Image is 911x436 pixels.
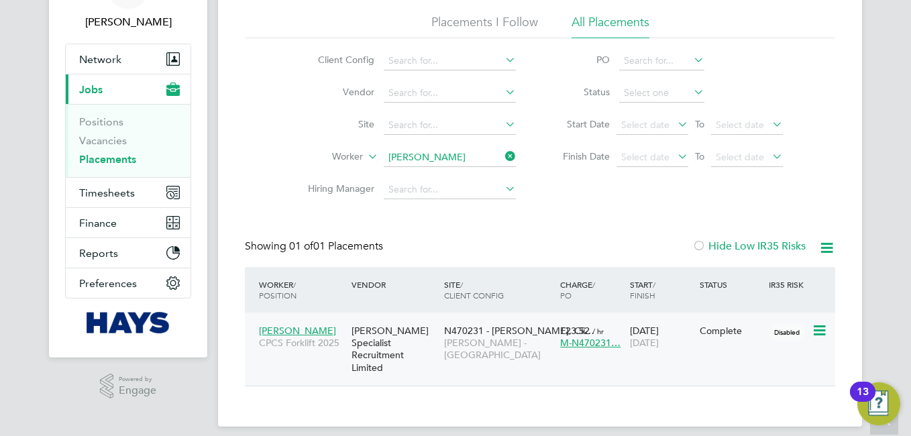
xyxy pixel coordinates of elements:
input: Search for... [384,52,516,70]
li: All Placements [572,14,649,38]
a: Go to home page [65,312,191,333]
label: Client Config [297,54,374,66]
a: Positions [79,115,123,128]
button: Open Resource Center, 13 new notifications [857,382,900,425]
li: Placements I Follow [431,14,538,38]
a: Placements [79,153,136,166]
span: Select date [716,151,764,163]
span: Select date [621,119,669,131]
div: 13 [857,392,869,409]
span: Preferences [79,277,137,290]
button: Jobs [66,74,191,104]
span: CPCS Forklift 2025 [259,337,345,349]
button: Timesheets [66,178,191,207]
div: Site [441,272,557,307]
span: / Client Config [444,279,504,301]
div: Complete [700,325,763,337]
label: PO [549,54,610,66]
div: Vendor [348,272,441,296]
label: Start Date [549,118,610,130]
div: Showing [245,239,386,254]
input: Search for... [619,52,704,70]
span: Jobs [79,83,103,96]
div: IR35 Risk [765,272,812,296]
span: / hr [592,326,604,336]
span: 01 of [289,239,313,253]
span: Engage [119,385,156,396]
span: Select date [621,151,669,163]
span: To [691,115,708,133]
label: Finish Date [549,150,610,162]
span: Disabled [769,323,805,341]
a: Vacancies [79,134,127,147]
span: / Position [259,279,297,301]
label: Worker [286,150,363,164]
span: To [691,148,708,165]
a: [PERSON_NAME]CPCS Forklift 2025[PERSON_NAME] Specialist Recruitment LimitedN470231 - [PERSON_NAME... [256,317,835,329]
input: Search for... [384,116,516,135]
input: Search for... [384,180,516,199]
div: [DATE] [627,318,696,356]
span: 01 Placements [289,239,383,253]
div: [PERSON_NAME] Specialist Recruitment Limited [348,318,441,380]
input: Search for... [384,84,516,103]
label: Hiring Manager [297,182,374,195]
label: Hide Low IR35 Risks [692,239,806,253]
div: Status [696,272,766,296]
button: Network [66,44,191,74]
span: Anuja Mishra [65,14,191,30]
img: hays-logo-retina.png [87,312,170,333]
input: Select one [619,84,704,103]
label: Site [297,118,374,130]
span: [DATE] [630,337,659,349]
button: Finance [66,208,191,237]
div: Charge [557,272,627,307]
span: Select date [716,119,764,131]
div: Jobs [66,104,191,177]
span: [PERSON_NAME] - [GEOGRAPHIC_DATA] [444,337,553,361]
span: Reports [79,247,118,260]
span: / Finish [630,279,655,301]
button: Reports [66,238,191,268]
span: Network [79,53,121,66]
input: Search for... [384,148,516,167]
span: £23.52 [560,325,590,337]
span: Finance [79,217,117,229]
a: Powered byEngage [100,374,157,399]
label: Vendor [297,86,374,98]
span: / PO [560,279,595,301]
button: Preferences [66,268,191,298]
label: Status [549,86,610,98]
div: Start [627,272,696,307]
div: Worker [256,272,348,307]
span: [PERSON_NAME] [259,325,336,337]
span: Timesheets [79,186,135,199]
span: M-N470231… [560,337,621,349]
span: Powered by [119,374,156,385]
span: N470231 - [PERSON_NAME], Cli… [444,325,594,337]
